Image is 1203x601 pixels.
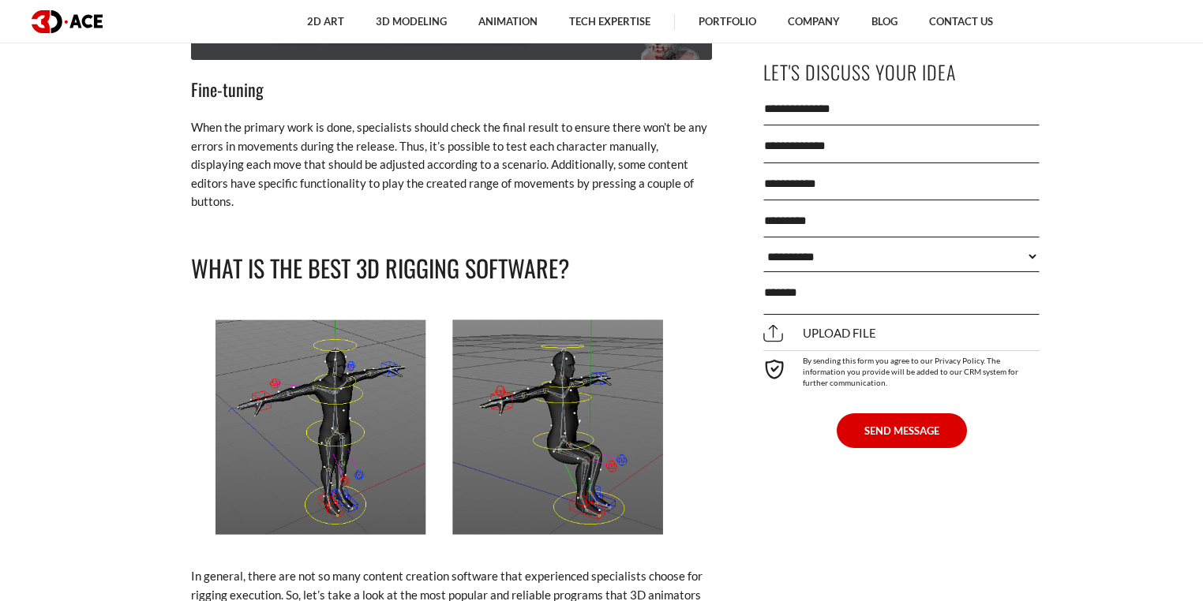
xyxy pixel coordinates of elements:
span: Upload file [763,327,876,341]
h2: What Is the Best 3D Rigging Software? [191,250,712,287]
div: By sending this form you agree to our Privacy Policy. The information you provide will be added t... [763,350,1040,388]
img: logo dark [32,10,103,33]
h3: Fine-tuning [191,76,712,103]
img: 3D Rigging Software [191,303,712,551]
button: SEND MESSAGE [837,413,967,448]
p: Let's Discuss Your Idea [763,54,1040,90]
p: When the primary work is done, specialists should check the final result to ensure there won’t be... [191,118,712,211]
